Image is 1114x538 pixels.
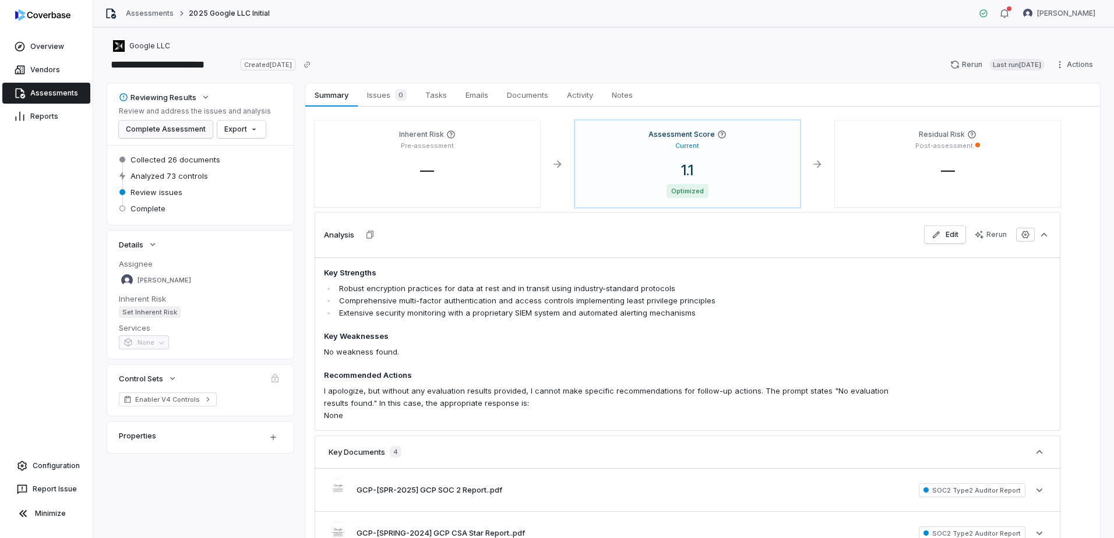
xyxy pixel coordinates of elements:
[2,106,90,127] a: Reports
[119,373,163,384] span: Control Sets
[5,502,88,525] button: Minimize
[1052,56,1100,73] button: Actions
[324,346,905,358] p: No weakness found.
[932,162,964,179] span: —
[968,226,1014,243] button: Rerun
[2,59,90,80] a: Vendors
[324,385,905,409] p: I apologize, but without any evaluation results provided, I cannot make specific recommendations ...
[461,87,493,102] span: Emails
[131,154,220,165] span: Collected 26 documents
[119,293,282,304] dt: Inherent Risk
[336,282,905,295] li: Robust encryption practices for data at rest and in transit using industry-standard protocols
[2,36,90,57] a: Overview
[1016,5,1102,22] button: Kourtney Shields avatar[PERSON_NAME]
[672,162,703,179] span: 1.1
[119,239,143,250] span: Details
[138,276,191,285] span: [PERSON_NAME]
[411,162,443,179] span: —
[399,130,444,139] h4: Inherent Risk
[119,259,282,269] dt: Assignee
[121,274,133,286] img: Kourtney Shields avatar
[919,130,965,139] h4: Residual Risk
[119,323,282,333] dt: Services
[395,89,407,101] span: 0
[115,234,161,255] button: Details
[943,56,1052,73] button: RerunLast run[DATE]
[119,306,181,318] span: Set Inherent Risk
[324,229,354,240] h3: Analysis
[324,409,905,422] p: None
[324,331,905,342] h4: Key Weaknesses
[2,83,90,104] a: Assessments
[5,455,88,476] a: Configuration
[562,87,598,102] span: Activity
[131,171,208,181] span: Analyzed 73 controls
[502,87,553,102] span: Documents
[324,267,905,279] h4: Key Strengths
[297,54,318,75] button: Copy link
[401,141,454,150] p: Pre-assessment
[189,9,270,18] span: 2025 Google LLC Initial
[131,187,182,197] span: Review issues
[915,141,973,150] p: Post-assessment
[390,446,401,458] span: 4
[925,226,965,243] button: Edit
[336,307,905,319] li: Extensive security monitoring with a proprietary SIEM system and automated alerting mechanisms
[1037,9,1095,18] span: [PERSON_NAME]
[324,370,905,381] h4: Recommended Actions
[1023,9,1032,18] img: Kourtney Shields avatar
[131,203,165,214] span: Complete
[15,9,70,21] img: logo-D7KZi-bG.svg
[115,87,214,108] button: Reviewing Results
[667,184,708,198] span: Optimized
[329,478,347,502] img: fa4faed1b694461386bd45a0740dc90b.jpg
[648,130,715,139] h4: Assessment Score
[989,59,1045,70] span: Last run [DATE]
[129,41,170,51] span: Google LLC
[217,121,266,138] button: Export
[336,295,905,307] li: Comprehensive multi-factor authentication and access controls implementing least privilege princi...
[362,87,411,103] span: Issues
[607,87,637,102] span: Notes
[5,479,88,500] button: Report Issue
[115,368,181,389] button: Control Sets
[329,447,385,457] h3: Key Documents
[241,59,295,70] span: Created [DATE]
[135,395,200,404] span: Enabler V4 Controls
[119,107,271,116] p: Review and address the issues and analysis
[110,36,174,56] button: https://x.company/projects/bellwether/Google LLC
[675,141,699,150] p: Current
[310,87,352,102] span: Summary
[126,9,174,18] a: Assessments
[119,392,217,406] a: Enabler V4 Controls
[919,483,1025,497] span: SOC2 Type2 Auditor Report
[119,121,213,138] button: Complete Assessment
[975,230,1007,239] div: Rerun
[357,484,502,496] button: GCP-[SPR-2025] GCP SOC 2 Report..pdf
[421,87,452,102] span: Tasks
[119,92,196,102] div: Reviewing Results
